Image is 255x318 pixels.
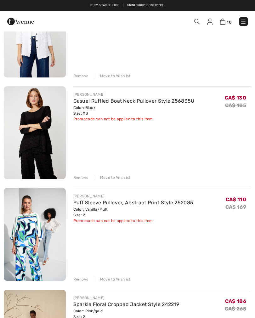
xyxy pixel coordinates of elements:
div: Remove [73,276,89,282]
s: CA$ 265 [225,306,246,312]
img: Search [194,19,200,24]
img: My Info [207,19,212,25]
div: Remove [73,175,89,180]
span: CA$ 186 [225,298,246,304]
span: CA$ 130 [225,95,246,101]
img: Shopping Bag [220,19,225,25]
div: [PERSON_NAME] [73,193,194,199]
img: Menu [240,19,246,25]
s: CA$ 169 [225,204,246,210]
a: Duty & tariff-free | Uninterrupted shipping [90,3,164,7]
div: Color: Vanilla/Multi Size: 2 [73,207,194,218]
div: [PERSON_NAME] [73,295,179,301]
img: Casual Ruffled Boat Neck Pullover Style 256835U [4,86,66,179]
img: 1ère Avenue [7,15,34,28]
a: Sparkle Floral Cropped Jacket Style 242219 [73,301,179,307]
s: CA$ 185 [225,102,246,108]
div: Promocode can not be applied to this item [73,218,194,224]
div: Promocode can not be applied to this item [73,116,195,122]
span: 10 [227,20,232,25]
img: Puff Sleeve Pullover, Abstract Print Style 252085 [4,188,66,281]
div: Remove [73,73,89,79]
a: 1ère Avenue [7,18,34,24]
div: Move to Wishlist [95,73,131,79]
span: CA$ 110 [226,196,246,202]
div: [PERSON_NAME] [73,92,195,97]
a: 10 [220,18,232,25]
div: Move to Wishlist [95,276,131,282]
div: Color: Black Size: XS [73,105,195,116]
div: Move to Wishlist [95,175,131,180]
a: Casual Ruffled Boat Neck Pullover Style 256835U [73,98,195,104]
a: Puff Sleeve Pullover, Abstract Print Style 252085 [73,200,194,206]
